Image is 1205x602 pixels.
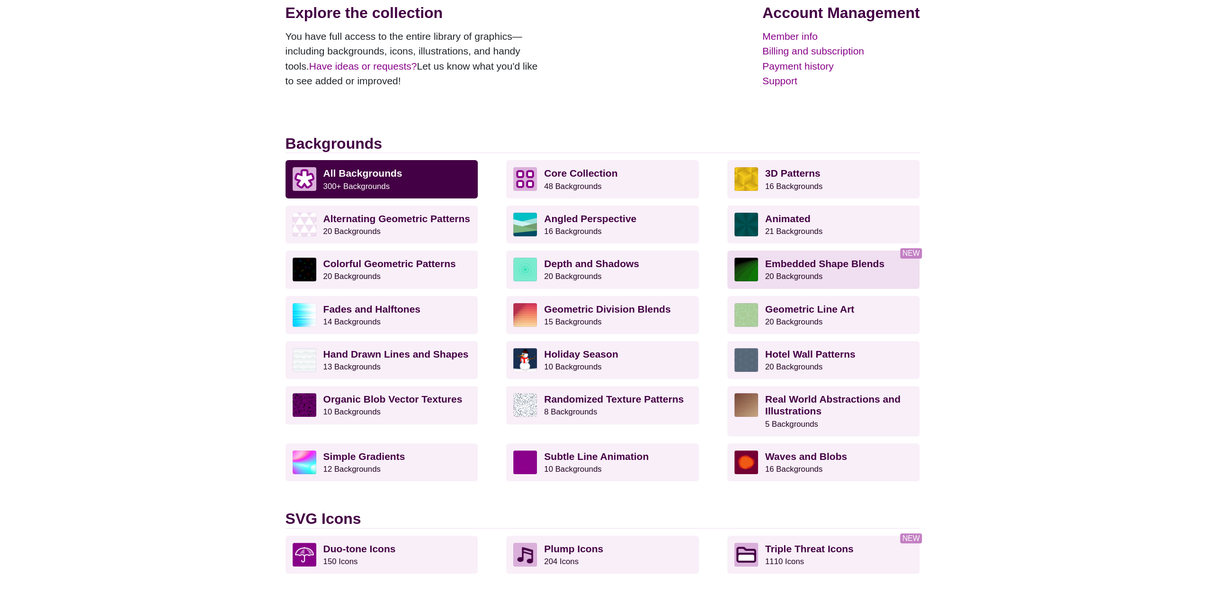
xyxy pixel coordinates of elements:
[544,304,670,314] strong: Geometric Division Blends
[765,168,821,179] strong: 3D Patterns
[727,251,920,288] a: Embedded Shape Blends20 Backgrounds
[762,29,919,44] a: Member info
[323,168,402,179] strong: All Backgrounds
[765,213,811,224] strong: Animated
[323,349,469,359] strong: Hand Drawn Lines and Shapes
[544,557,579,566] small: 204 Icons
[734,348,758,372] img: intersecting outlined circles formation pattern
[286,4,546,22] h2: Explore the collection
[544,272,601,281] small: 20 Backgrounds
[765,317,822,326] small: 20 Backgrounds
[727,443,920,481] a: Waves and Blobs16 Backgrounds
[544,227,601,236] small: 16 Backgrounds
[506,341,699,379] a: Holiday Season10 Backgrounds
[513,213,537,236] img: abstract landscape with sky mountains and water
[544,543,603,554] strong: Plump Icons
[734,450,758,474] img: various uneven centered blobs
[293,348,316,372] img: white subtle wave background
[544,168,617,179] strong: Core Collection
[544,258,639,269] strong: Depth and Shadows
[734,213,758,236] img: green rave light effect animated background
[286,206,478,243] a: Alternating Geometric Patterns20 Backgrounds
[544,362,601,371] small: 10 Backgrounds
[765,227,822,236] small: 21 Backgrounds
[734,303,758,327] img: geometric web of connecting lines
[506,536,699,574] a: Plump Icons204 Icons
[506,206,699,243] a: Angled Perspective16 Backgrounds
[762,59,919,74] a: Payment history
[765,465,822,474] small: 16 Backgrounds
[506,443,699,481] a: Subtle Line Animation10 Backgrounds
[506,160,699,198] a: Core Collection 48 Backgrounds
[323,213,470,224] strong: Alternating Geometric Patterns
[323,557,358,566] small: 150 Icons
[293,393,316,417] img: Purple vector splotches
[727,206,920,243] a: Animated21 Backgrounds
[286,251,478,288] a: Colorful Geometric Patterns20 Backgrounds
[323,272,381,281] small: 20 Backgrounds
[293,303,316,327] img: blue lights stretching horizontally over white
[513,258,537,281] img: green layered rings within rings
[286,510,920,528] h2: SVG Icons
[513,348,537,372] img: vector art snowman with black hat, branch arms, and carrot nose
[293,450,316,474] img: colorful radial mesh gradient rainbow
[323,407,381,416] small: 10 Backgrounds
[727,160,920,198] a: 3D Patterns16 Backgrounds
[513,393,537,417] img: gray texture pattern on white
[323,394,463,404] strong: Organic Blob Vector Textures
[544,451,649,462] strong: Subtle Line Animation
[544,182,601,191] small: 48 Backgrounds
[323,451,405,462] strong: Simple Gradients
[286,160,478,198] a: All Backgrounds 300+ Backgrounds
[762,4,919,22] h2: Account Management
[727,536,920,574] a: Triple Threat Icons1110 Icons
[544,407,597,416] small: 8 Backgrounds
[293,543,316,566] img: umbrella icon
[765,304,854,314] strong: Geometric Line Art
[544,317,601,326] small: 15 Backgrounds
[734,258,758,281] img: green to black rings rippling away from corner
[544,394,684,404] strong: Randomized Texture Patterns
[323,317,381,326] small: 14 Backgrounds
[762,73,919,89] a: Support
[286,296,478,334] a: Fades and Halftones14 Backgrounds
[544,213,636,224] strong: Angled Perspective
[323,258,456,269] strong: Colorful Geometric Patterns
[286,29,546,89] p: You have full access to the entire library of graphics—including backgrounds, icons, illustration...
[323,227,381,236] small: 20 Backgrounds
[309,61,417,72] a: Have ideas or requests?
[544,465,601,474] small: 10 Backgrounds
[506,386,699,424] a: Randomized Texture Patterns8 Backgrounds
[323,304,420,314] strong: Fades and Halftones
[765,394,901,416] strong: Real World Abstractions and Illustrations
[765,272,822,281] small: 20 Backgrounds
[765,557,804,566] small: 1110 Icons
[286,386,478,424] a: Organic Blob Vector Textures10 Backgrounds
[765,543,854,554] strong: Triple Threat Icons
[323,182,390,191] small: 300+ Backgrounds
[513,303,537,327] img: red-to-yellow gradient large pixel grid
[734,543,758,566] img: Folder icon
[323,362,381,371] small: 13 Backgrounds
[513,543,537,566] img: Musical note icon
[286,135,920,153] h2: Backgrounds
[506,251,699,288] a: Depth and Shadows20 Backgrounds
[765,451,847,462] strong: Waves and Blobs
[323,543,396,554] strong: Duo-tone Icons
[765,182,822,191] small: 16 Backgrounds
[727,386,920,436] a: Real World Abstractions and Illustrations5 Backgrounds
[734,393,758,417] img: wooden floor pattern
[506,296,699,334] a: Geometric Division Blends15 Backgrounds
[513,450,537,474] img: a line grid with a slope perspective
[765,349,856,359] strong: Hotel Wall Patterns
[734,167,758,191] img: fancy golden cube pattern
[762,44,919,59] a: Billing and subscription
[765,258,884,269] strong: Embedded Shape Blends
[293,213,316,236] img: light purple and white alternating triangle pattern
[286,443,478,481] a: Simple Gradients12 Backgrounds
[544,349,618,359] strong: Holiday Season
[286,536,478,574] a: Duo-tone Icons150 Icons
[727,296,920,334] a: Geometric Line Art20 Backgrounds
[765,362,822,371] small: 20 Backgrounds
[293,258,316,281] img: a rainbow pattern of outlined geometric shapes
